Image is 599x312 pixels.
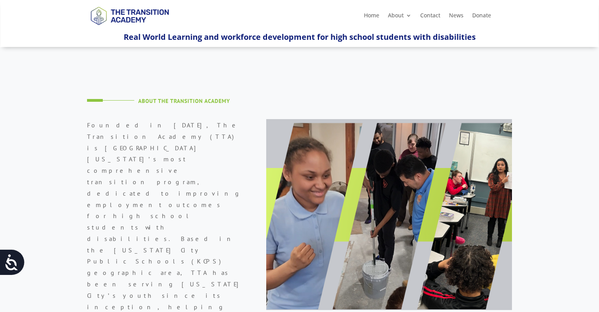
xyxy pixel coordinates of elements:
a: News [449,13,464,21]
a: Home [364,13,379,21]
img: About Page Image [266,119,512,310]
h4: About The Transition Academy [138,98,243,108]
img: TTA Brand_TTA Primary Logo_Horizontal_Light BG [87,2,172,30]
span: Real World Learning and workforce development for high school students with disabilities [124,32,476,42]
a: Donate [472,13,491,21]
a: About [388,13,412,21]
a: Logo-Noticias [87,24,172,31]
a: Contact [420,13,440,21]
